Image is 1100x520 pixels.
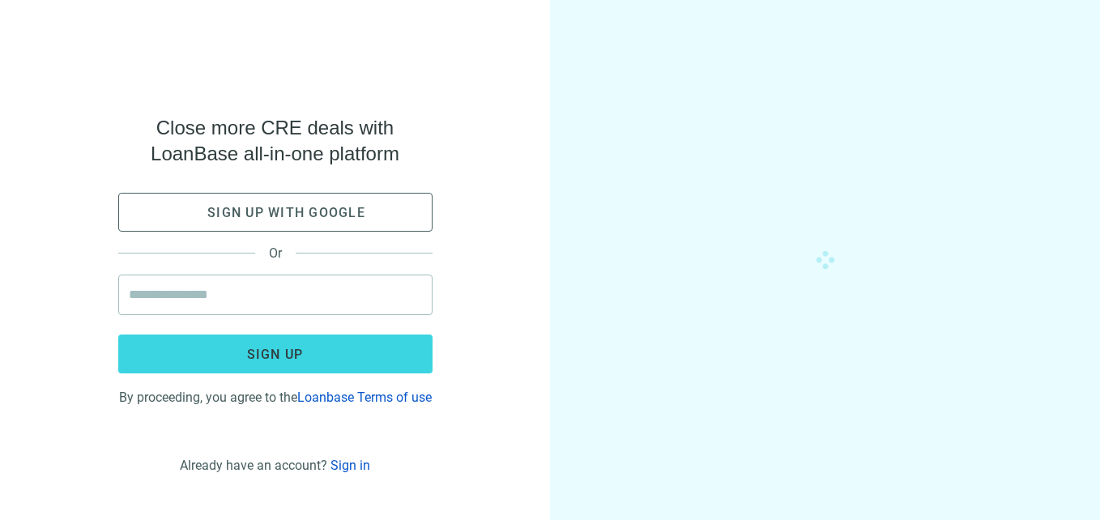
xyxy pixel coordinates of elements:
button: Sign up with google [118,193,433,232]
button: Sign up [118,335,433,373]
div: By proceeding, you agree to the [118,386,433,405]
span: Sign up [247,347,304,362]
span: Or [255,245,296,261]
a: Sign in [330,458,370,473]
span: Sign up with google [207,205,365,220]
span: Close more CRE deals with LoanBase all-in-one platform [118,115,433,167]
a: Loanbase Terms of use [297,390,432,405]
